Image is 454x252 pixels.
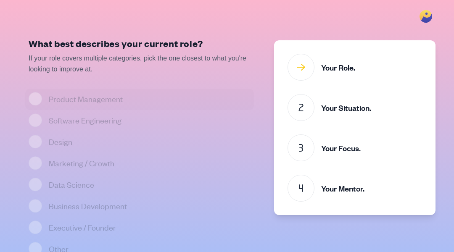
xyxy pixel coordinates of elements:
[49,93,123,104] label: Product Management
[321,183,364,194] div: Your Mentor.
[49,157,114,168] label: Marketing / Growth
[49,222,116,232] label: Executive / Founder
[49,200,127,211] label: Business Development
[29,113,42,127] input: Software Engineering
[321,143,361,153] div: Your Focus.
[49,136,72,147] label: Design
[29,53,251,75] p: If your role covers multiple categories, pick the one closest to what you're looking to improve at.
[29,156,42,170] input: Marketing / Growth
[29,199,42,213] input: Business Development
[29,178,42,191] input: Data Science
[321,102,371,113] div: Your Situation.
[29,92,42,105] input: Product Management
[49,115,121,125] label: Software Engineering
[29,37,251,50] h1: What best describes your current role?
[29,220,42,234] input: Executive / Founder
[29,135,42,148] input: Design
[49,179,94,189] label: Data Science
[321,62,355,73] div: Your Role.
